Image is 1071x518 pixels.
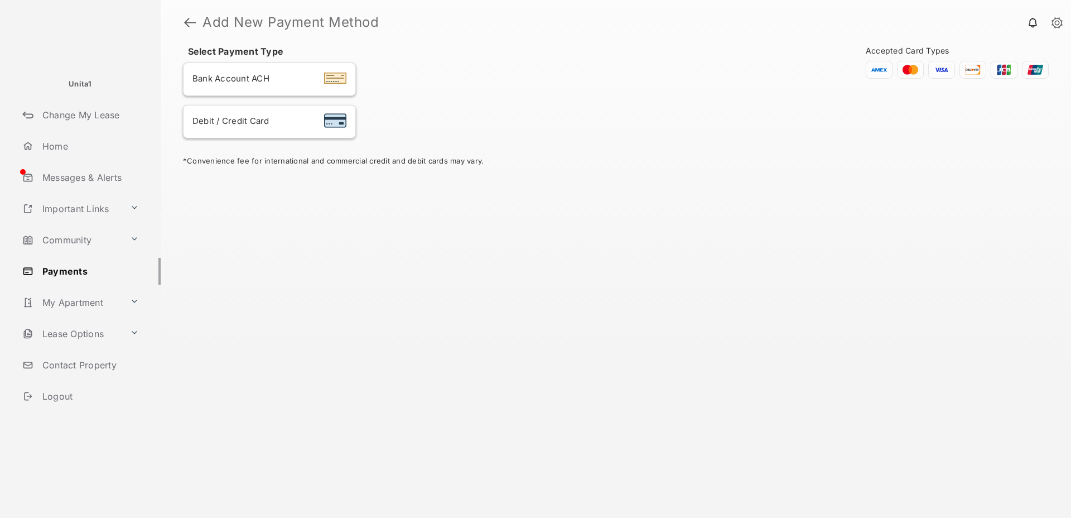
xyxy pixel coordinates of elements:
[18,383,161,410] a: Logout
[18,102,161,128] a: Change My Lease
[183,156,1049,167] div: * Convenience fee for international and commercial credit and debit cards may vary.
[18,227,126,253] a: Community
[183,46,746,57] h4: Select Payment Type
[192,116,269,126] span: Debit / Credit Card
[866,46,954,55] span: Accepted Card Types
[69,79,92,90] p: Unita1
[18,258,161,285] a: Payments
[18,352,161,378] a: Contact Property
[18,133,161,160] a: Home
[202,16,379,29] strong: Add New Payment Method
[192,73,269,84] span: Bank Account ACH
[18,164,161,191] a: Messages & Alerts
[18,195,126,222] a: Important Links
[18,289,126,316] a: My Apartment
[18,320,126,347] a: Lease Options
